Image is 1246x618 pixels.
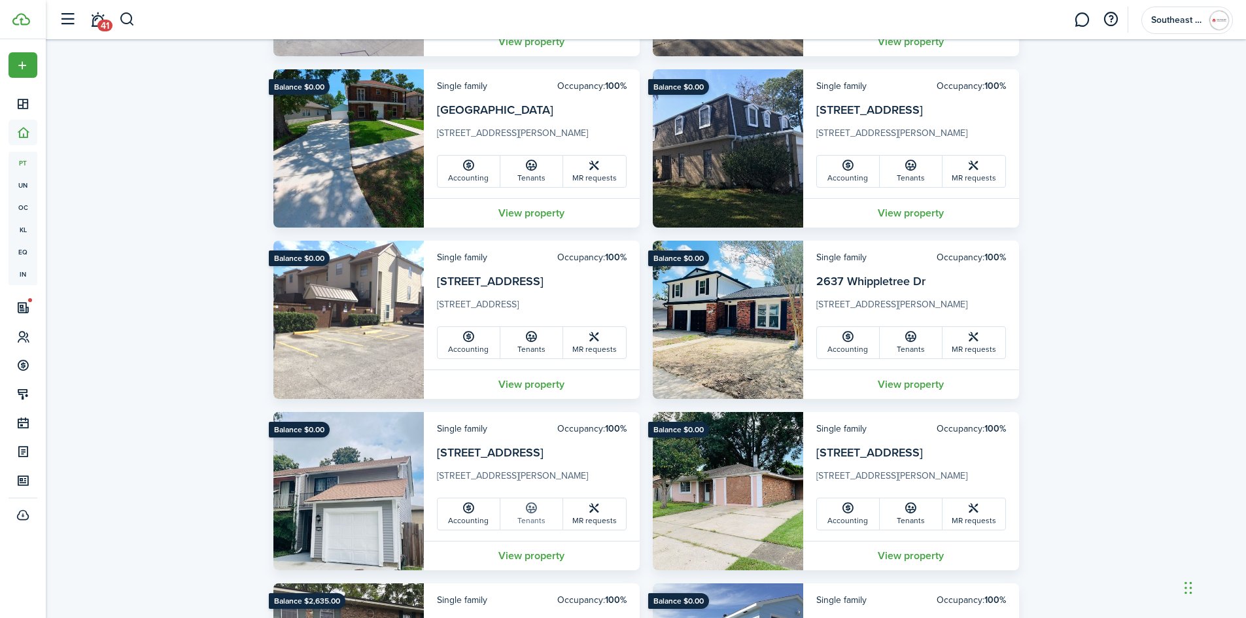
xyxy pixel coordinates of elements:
a: Messaging [1069,3,1094,37]
div: Drag [1185,568,1192,608]
img: Property avatar [653,412,803,570]
b: 100% [605,593,627,607]
ribbon: Balance $2,635.00 [269,593,345,609]
card-header-left: Single family [437,79,487,93]
ribbon: Balance $0.00 [648,79,709,95]
button: Open menu [9,52,37,78]
b: 100% [605,79,627,93]
card-header-left: Single family [816,593,867,607]
a: View property [803,541,1019,570]
card-header-right: Occupancy: [937,593,1006,607]
a: Notifications [85,3,110,37]
a: View property [424,369,640,399]
a: in [9,263,37,285]
a: Accounting [817,156,880,187]
a: View property [803,198,1019,228]
img: TenantCloud [12,13,30,26]
card-header-right: Occupancy: [937,250,1006,264]
a: eq [9,241,37,263]
a: View property [424,541,640,570]
card-header-right: Occupancy: [557,422,627,436]
a: [STREET_ADDRESS] [437,273,544,290]
button: Search [119,9,135,31]
card-description: [STREET_ADDRESS][PERSON_NAME] [437,469,627,490]
a: MR requests [563,156,626,187]
ribbon: Balance $0.00 [648,250,709,266]
a: oc [9,196,37,218]
a: Accounting [438,156,500,187]
a: kl [9,218,37,241]
ribbon: Balance $0.00 [269,422,330,438]
ribbon: Balance $0.00 [269,250,330,266]
b: 100% [984,422,1006,436]
a: Accounting [817,327,880,358]
ribbon: Balance $0.00 [648,422,709,438]
a: MR requests [943,156,1005,187]
img: Property avatar [273,69,424,228]
button: Open sidebar [55,7,80,32]
a: [GEOGRAPHIC_DATA] [437,101,553,118]
b: 100% [605,422,627,436]
a: Accounting [817,498,880,530]
a: Accounting [438,498,500,530]
a: View property [424,27,640,56]
a: [STREET_ADDRESS] [816,101,923,118]
img: Property avatar [273,241,424,399]
ribbon: Balance $0.00 [269,79,330,95]
img: Property avatar [273,412,424,570]
img: Southeast Louisiana Property Group [1209,10,1230,31]
a: MR requests [563,327,626,358]
card-header-right: Occupancy: [937,422,1006,436]
ribbon: Balance $0.00 [648,593,709,609]
card-header-left: Single family [816,250,867,264]
button: Open resource center [1099,9,1122,31]
a: View property [424,198,640,228]
a: [STREET_ADDRESS] [437,444,544,461]
a: Tenants [500,156,563,187]
card-description: [STREET_ADDRESS][PERSON_NAME] [816,126,1006,147]
b: 100% [605,250,627,264]
card-header-right: Occupancy: [557,593,627,607]
span: 41 [97,20,112,31]
card-description: [STREET_ADDRESS] [437,298,627,318]
a: un [9,174,37,196]
card-header-right: Occupancy: [557,79,627,93]
a: Tenants [500,327,563,358]
a: MR requests [563,498,626,530]
card-description: [STREET_ADDRESS][PERSON_NAME] [816,298,1006,318]
card-header-left: Single family [437,593,487,607]
card-description: [STREET_ADDRESS][PERSON_NAME] [437,126,627,147]
a: View property [803,369,1019,399]
card-description: [STREET_ADDRESS][PERSON_NAME] [816,469,1006,490]
b: 100% [984,79,1006,93]
a: View property [803,27,1019,56]
card-header-left: Single family [816,79,867,93]
a: Tenants [880,156,943,187]
iframe: Chat Widget [1028,477,1246,618]
card-header-right: Occupancy: [937,79,1006,93]
a: Accounting [438,327,500,358]
a: MR requests [943,498,1005,530]
a: [STREET_ADDRESS] [816,444,923,461]
card-header-right: Occupancy: [557,250,627,264]
a: Tenants [500,498,563,530]
a: pt [9,152,37,174]
a: MR requests [943,327,1005,358]
a: 2637 Whippletree Dr [816,273,926,290]
b: 100% [984,593,1006,607]
img: Property avatar [653,69,803,228]
card-header-left: Single family [437,250,487,264]
span: Southeast Louisiana Property Group [1151,16,1203,25]
b: 100% [984,250,1006,264]
a: Tenants [880,327,943,358]
card-header-left: Single family [816,422,867,436]
a: Tenants [880,498,943,530]
card-header-left: Single family [437,422,487,436]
